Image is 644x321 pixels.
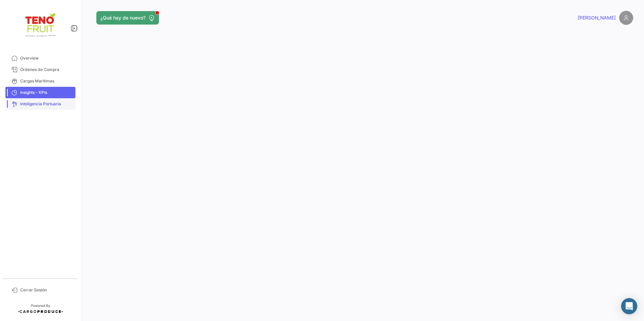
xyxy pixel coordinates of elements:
span: Cerrar Sesión [20,287,73,293]
a: Overview [5,52,75,64]
span: Órdenes de Compra [20,67,73,73]
a: Cargas Marítimas [5,75,75,87]
img: placeholder-user.png [619,11,633,25]
span: Insights - KPIs [20,90,73,96]
a: Órdenes de Compra [5,64,75,75]
span: Inteligencia Portuaria [20,101,73,107]
span: [PERSON_NAME] [578,14,616,21]
a: Inteligencia Portuaria [5,98,75,110]
img: 4e1e1659-7f63-4117-95b6-a7c145756f79.jpeg [24,8,57,42]
span: ¿Qué hay de nuevo? [100,14,146,21]
button: ¿Qué hay de nuevo? [96,11,159,25]
span: Overview [20,55,73,61]
a: Insights - KPIs [5,87,75,98]
div: Abrir Intercom Messenger [621,298,637,314]
span: Cargas Marítimas [20,78,73,84]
